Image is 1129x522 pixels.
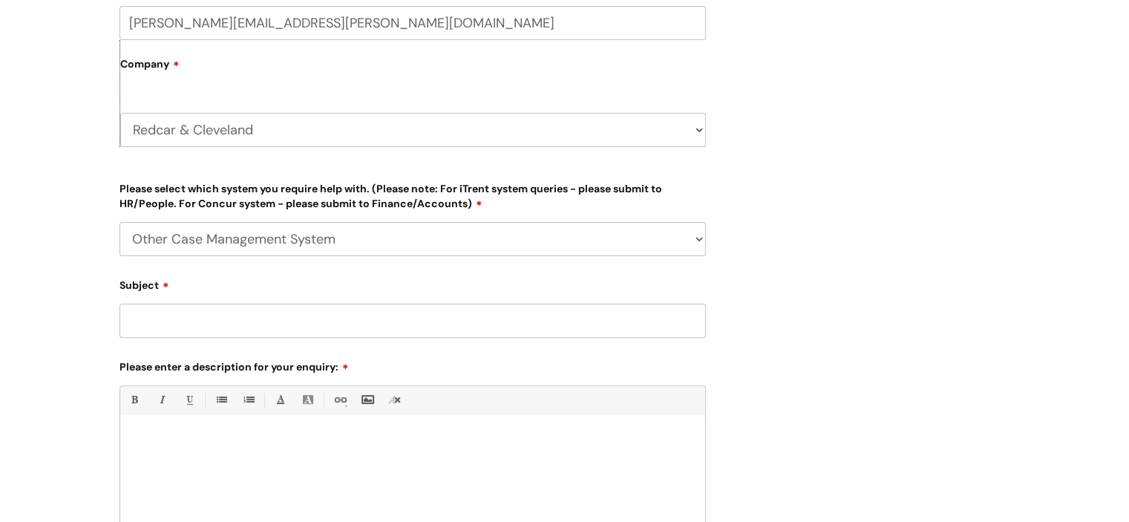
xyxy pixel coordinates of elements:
a: Italic (Ctrl-I) [152,391,171,409]
label: Please enter a description for your enquiry: [120,356,706,373]
a: Font Color [271,391,289,409]
label: Subject [120,274,706,292]
a: • Unordered List (Ctrl-Shift-7) [212,391,230,409]
a: 1. Ordered List (Ctrl-Shift-8) [239,391,258,409]
a: Link [330,391,349,409]
a: Remove formatting (Ctrl-\) [385,391,404,409]
a: Underline(Ctrl-U) [180,391,198,409]
a: Bold (Ctrl-B) [125,391,143,409]
input: Email [120,6,706,40]
label: Company [120,53,706,86]
a: Back Color [298,391,317,409]
label: Please select which system you require help with. (Please note: For iTrent system queries - pleas... [120,180,706,210]
a: Insert Image... [358,391,376,409]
